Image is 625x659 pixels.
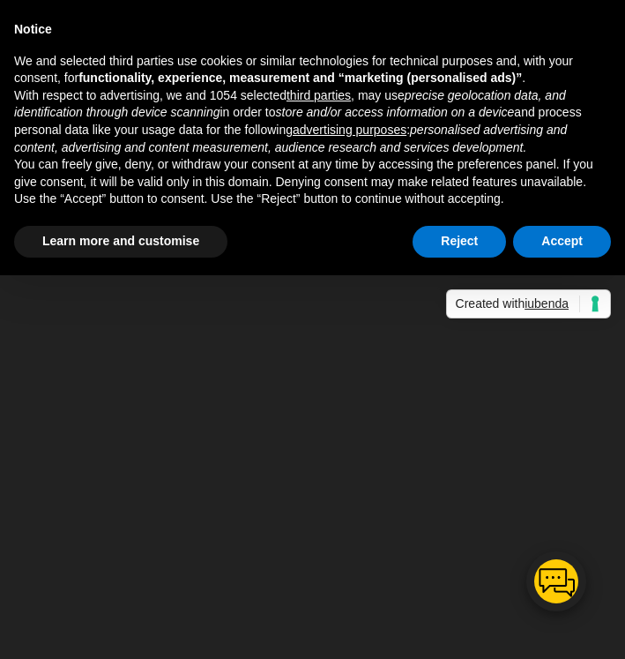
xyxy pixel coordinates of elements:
[276,105,515,119] em: store and/or access information on a device
[293,122,406,139] button: advertising purposes
[525,296,569,311] span: iubenda
[14,191,611,208] p: Use the “Accept” button to consent. Use the “Reject” button to continue without accepting.
[446,289,611,319] a: Created withiubenda
[456,296,580,313] span: Created with
[286,87,351,105] button: third parties
[14,226,227,258] button: Learn more and customise
[413,226,506,258] button: Reject
[513,226,611,258] button: Accept
[14,87,611,156] p: With respect to advertising, we and 1054 selected , may use in order to and process personal data...
[14,21,611,39] h2: Notice
[78,71,522,85] strong: functionality, experience, measurement and “marketing (personalised ads)”
[14,88,566,120] em: precise geolocation data, and identification through device scanning
[14,123,567,154] em: personalised advertising and content, advertising and content measurement, audience research and ...
[14,156,611,191] p: You can freely give, deny, or withdraw your consent at any time by accessing the preferences pane...
[14,53,611,87] p: We and selected third parties use cookies or similar technologies for technical purposes and, wit...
